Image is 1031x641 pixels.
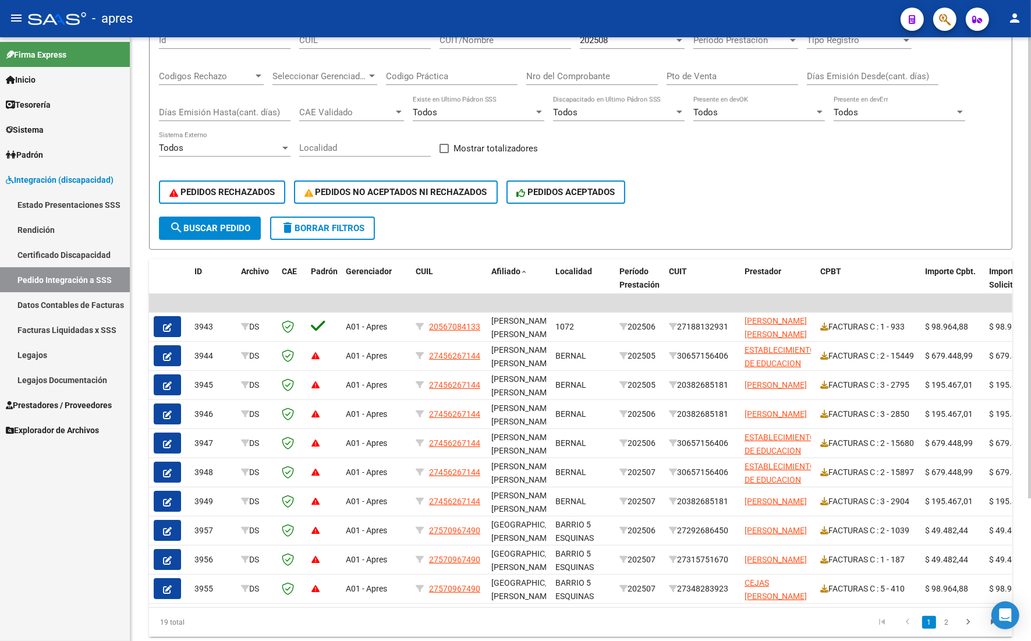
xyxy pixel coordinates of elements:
[346,468,387,477] span: A01 - Apres
[745,462,816,511] span: ESTABLECIMIENTO DE EDUCACION ESPECIAL SER FELIZ S. R. L.
[693,35,788,45] span: Periodo Prestacion
[281,221,295,235] mat-icon: delete
[619,408,660,421] div: 202506
[487,259,551,310] datatable-header-cell: Afiliado
[241,495,272,508] div: DS
[429,555,480,564] span: 27570967490
[925,409,973,419] span: $ 195.467,01
[416,267,433,276] span: CUIL
[9,11,23,25] mat-icon: menu
[619,524,660,537] div: 202506
[669,320,735,334] div: 27188132931
[169,187,275,197] span: PEDIDOS RECHAZADOS
[745,497,807,506] span: [PERSON_NAME]
[346,526,387,535] span: A01 - Apres
[669,524,735,537] div: 27292686450
[241,466,272,479] div: DS
[925,555,968,564] span: $ 49.482,44
[194,349,232,363] div: 3944
[820,320,916,334] div: FACTURAS C : 1 - 933
[241,320,272,334] div: DS
[6,48,66,61] span: Firma Express
[491,462,554,484] span: [PERSON_NAME] [PERSON_NAME]
[282,267,297,276] span: CAE
[807,35,901,45] span: Tipo Registro
[169,223,250,233] span: Buscar Pedido
[241,378,272,392] div: DS
[745,433,816,481] span: ESTABLECIMIENTO DE EDUCACION ESPECIAL SER FELIZ S. R. L.
[149,608,320,637] div: 19 total
[454,141,538,155] span: Mostrar totalizadores
[194,553,232,566] div: 3956
[820,437,916,450] div: FACTURAS C : 2 - 15680
[669,582,735,596] div: 27348283923
[991,601,1019,629] div: Open Intercom Messenger
[745,316,807,339] span: [PERSON_NAME] [PERSON_NAME]
[555,322,574,331] span: 1072
[820,553,916,566] div: FACTURAS C : 1 - 187
[429,526,480,535] span: 27570967490
[925,267,976,276] span: Importe Cpbt.
[871,616,893,629] a: go to first page
[272,71,367,82] span: Seleccionar Gerenciador
[925,351,973,360] span: $ 679.448,99
[194,267,202,276] span: ID
[619,267,660,289] span: Período Prestación
[6,173,114,186] span: Integración (discapacidad)
[277,259,306,310] datatable-header-cell: CAE
[241,437,272,450] div: DS
[194,408,232,421] div: 3946
[925,497,973,506] span: $ 195.467,01
[615,259,664,310] datatable-header-cell: Período Prestación
[194,378,232,392] div: 3945
[306,259,341,310] datatable-header-cell: Padrón
[346,322,387,331] span: A01 - Apres
[693,107,718,118] span: Todos
[820,466,916,479] div: FACTURAS C : 2 - 15897
[925,526,968,535] span: $ 49.482,44
[429,322,480,331] span: 20567084133
[745,555,807,564] span: [PERSON_NAME]
[341,259,411,310] datatable-header-cell: Gerenciador
[491,578,570,614] span: [GEOGRAPHIC_DATA][PERSON_NAME] [PERSON_NAME]
[6,73,36,86] span: Inicio
[6,424,99,437] span: Explorador de Archivos
[169,221,183,235] mat-icon: search
[820,408,916,421] div: FACTURAS C : 3 - 2850
[346,267,392,276] span: Gerenciador
[159,180,285,204] button: PEDIDOS RECHAZADOS
[346,555,387,564] span: A01 - Apres
[346,380,387,389] span: A01 - Apres
[922,616,936,629] a: 1
[304,187,487,197] span: PEDIDOS NO ACEPTADOS NI RECHAZADOS
[664,259,740,310] datatable-header-cell: CUIT
[491,549,570,585] span: [GEOGRAPHIC_DATA][PERSON_NAME] [PERSON_NAME]
[669,349,735,363] div: 30657156406
[925,584,968,593] span: $ 98.964,88
[925,322,968,331] span: $ 98.964,88
[619,495,660,508] div: 202507
[745,409,807,419] span: [PERSON_NAME]
[241,408,272,421] div: DS
[294,180,498,204] button: PEDIDOS NO ACEPTADOS NI RECHAZADOS
[555,409,586,419] span: BERNAL
[346,351,387,360] span: A01 - Apres
[346,584,387,593] span: A01 - Apres
[236,259,277,310] datatable-header-cell: Archivo
[159,71,253,82] span: Codigos Rechazo
[920,259,984,310] datatable-header-cell: Importe Cpbt.
[989,267,1027,289] span: Importe Solicitado
[270,217,375,240] button: Borrar Filtros
[555,438,586,448] span: BERNAL
[580,35,608,45] span: 202508
[491,267,520,276] span: Afiliado
[506,180,626,204] button: PEDIDOS ACEPTADOS
[491,403,554,426] span: [PERSON_NAME] [PERSON_NAME]
[920,612,938,632] li: page 1
[820,524,916,537] div: FACTURAS C : 2 - 1039
[1008,11,1022,25] mat-icon: person
[925,468,973,477] span: $ 679.448,99
[555,497,586,506] span: BERNAL
[413,107,437,118] span: Todos
[241,349,272,363] div: DS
